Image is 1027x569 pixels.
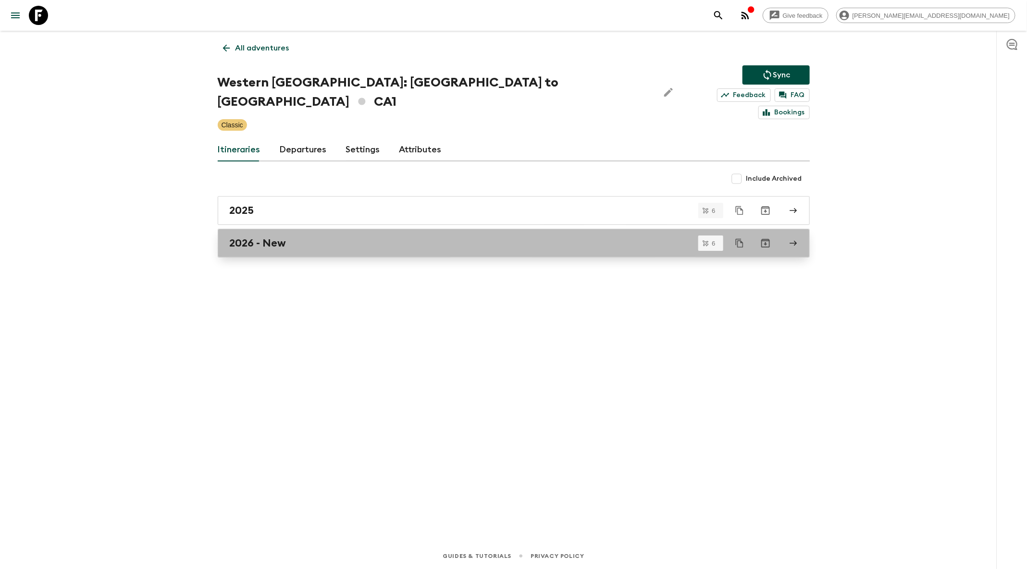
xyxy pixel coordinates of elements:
[758,106,810,119] a: Bookings
[230,237,286,249] h2: 2026 - New
[531,551,584,561] a: Privacy Policy
[443,551,511,561] a: Guides & Tutorials
[706,240,721,247] span: 6
[775,88,810,102] a: FAQ
[218,38,295,58] a: All adventures
[235,42,289,54] p: All adventures
[659,73,678,111] button: Edit Adventure Title
[230,204,254,217] h2: 2025
[756,201,775,220] button: Archive
[836,8,1015,23] div: [PERSON_NAME][EMAIL_ADDRESS][DOMAIN_NAME]
[847,12,1015,19] span: [PERSON_NAME][EMAIL_ADDRESS][DOMAIN_NAME]
[218,73,651,111] h1: Western [GEOGRAPHIC_DATA]: [GEOGRAPHIC_DATA] to [GEOGRAPHIC_DATA] CA1
[742,65,810,85] button: Sync adventure departures to the booking engine
[218,138,260,161] a: Itineraries
[218,229,810,258] a: 2026 - New
[709,6,728,25] button: search adventures
[280,138,327,161] a: Departures
[763,8,829,23] a: Give feedback
[731,202,748,219] button: Duplicate
[346,138,380,161] a: Settings
[731,235,748,252] button: Duplicate
[756,234,775,253] button: Archive
[222,120,243,130] p: Classic
[6,6,25,25] button: menu
[746,174,802,184] span: Include Archived
[717,88,771,102] a: Feedback
[706,208,721,214] span: 6
[399,138,442,161] a: Attributes
[773,69,791,81] p: Sync
[778,12,828,19] span: Give feedback
[218,196,810,225] a: 2025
